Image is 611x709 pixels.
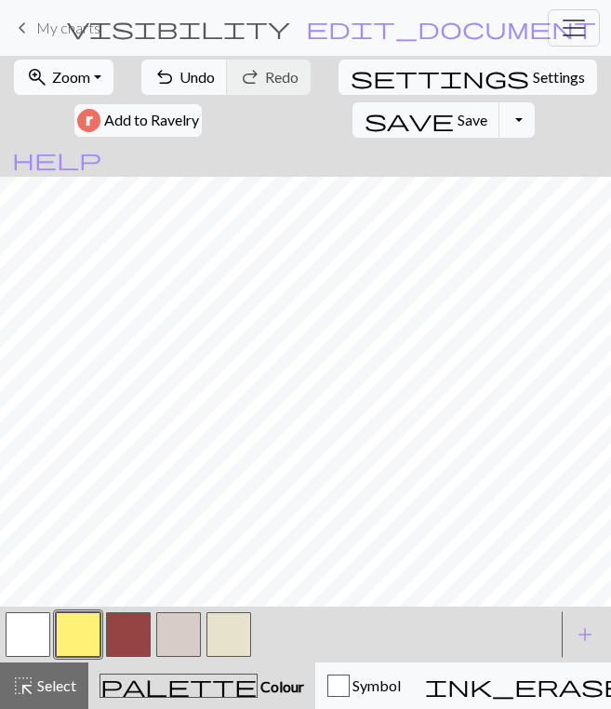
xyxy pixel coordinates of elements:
[26,64,48,90] span: zoom_in
[36,19,100,36] span: My charts
[14,60,113,95] button: Zoom
[141,60,228,95] button: Undo
[88,662,315,709] button: Colour
[533,66,585,88] span: Settings
[11,15,33,41] span: keyboard_arrow_left
[52,68,90,86] span: Zoom
[104,109,199,132] span: Add to Ravelry
[258,677,304,695] span: Colour
[306,15,596,41] span: edit_document
[11,12,100,44] a: My charts
[339,60,597,95] button: SettingsSettings
[351,64,529,90] span: settings
[458,111,487,128] span: Save
[153,64,176,90] span: undo
[548,9,600,47] button: Toggle navigation
[67,15,290,41] span: visibility
[100,673,257,699] span: palette
[350,676,401,694] span: Symbol
[351,66,529,88] i: Settings
[365,107,454,133] span: save
[12,146,101,172] span: help
[574,622,596,648] span: add
[352,102,500,138] button: Save
[74,104,202,137] button: Add to Ravelry
[12,673,34,699] span: highlight_alt
[77,109,100,132] img: Ravelry
[34,676,76,694] span: Select
[315,662,413,709] button: Symbol
[179,68,215,86] span: Undo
